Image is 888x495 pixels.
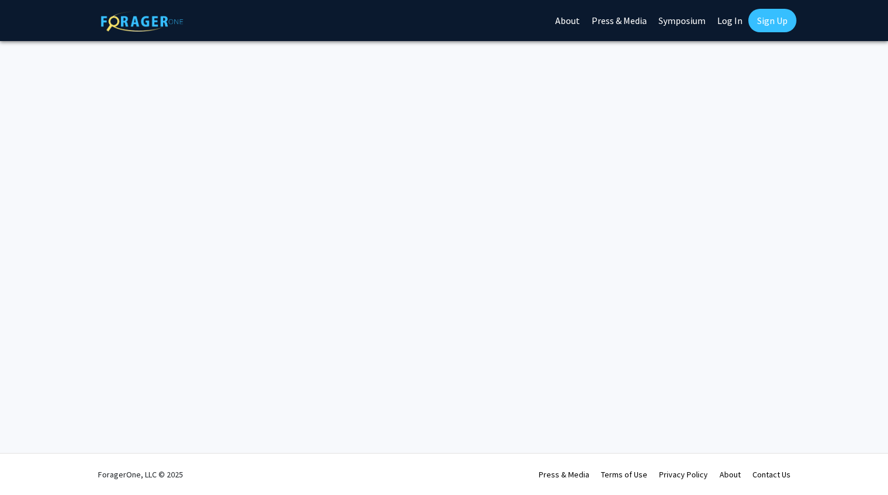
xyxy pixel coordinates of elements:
a: Contact Us [752,469,791,480]
a: Sign Up [748,9,796,32]
a: About [720,469,741,480]
img: ForagerOne Logo [101,11,183,32]
a: Privacy Policy [659,469,708,480]
div: ForagerOne, LLC © 2025 [98,454,183,495]
a: Press & Media [539,469,589,480]
a: Terms of Use [601,469,647,480]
